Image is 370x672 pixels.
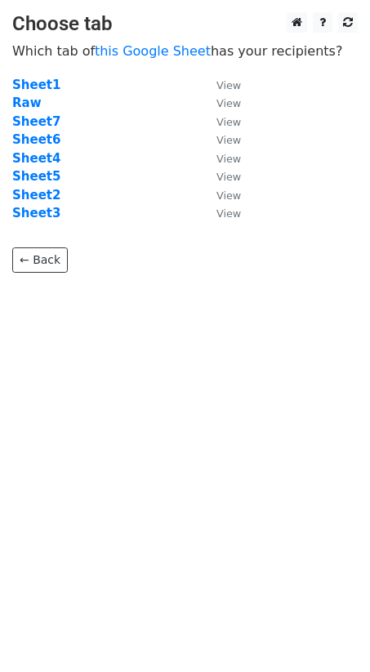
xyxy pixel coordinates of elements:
[216,207,241,220] small: View
[216,171,241,183] small: View
[216,97,241,109] small: View
[200,96,241,110] a: View
[216,134,241,146] small: View
[200,151,241,166] a: View
[200,78,241,92] a: View
[200,188,241,202] a: View
[200,206,241,220] a: View
[95,43,211,59] a: this Google Sheet
[12,96,42,110] a: Raw
[200,114,241,129] a: View
[12,151,60,166] a: Sheet4
[12,114,60,129] a: Sheet7
[12,247,68,273] a: ← Back
[216,189,241,202] small: View
[12,42,358,60] p: Which tab of has your recipients?
[200,169,241,184] a: View
[12,206,60,220] a: Sheet3
[200,132,241,147] a: View
[216,116,241,128] small: View
[12,78,60,92] a: Sheet1
[12,188,60,202] a: Sheet2
[216,153,241,165] small: View
[216,79,241,91] small: View
[12,132,60,147] a: Sheet6
[12,169,60,184] a: Sheet5
[12,12,358,36] h3: Choose tab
